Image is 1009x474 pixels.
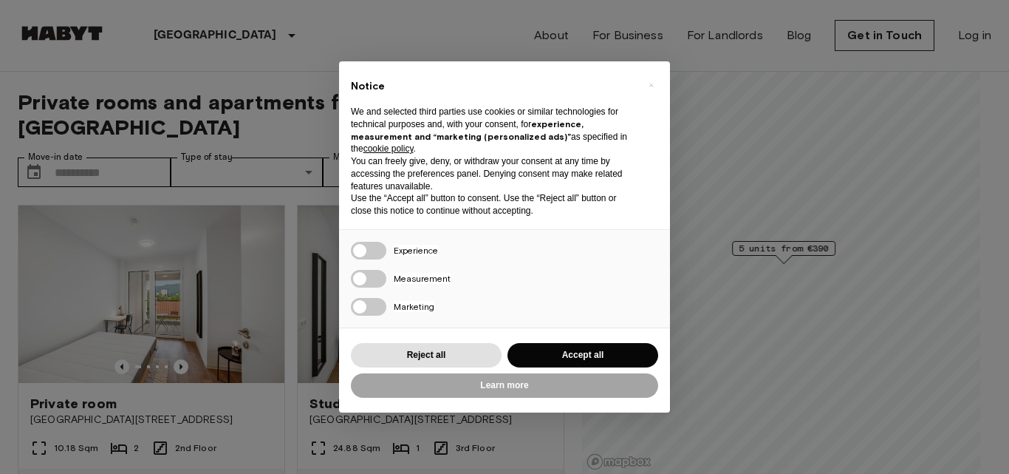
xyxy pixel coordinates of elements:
[351,155,635,192] p: You can freely give, deny, or withdraw your consent at any time by accessing the preferences pane...
[639,73,663,97] button: Close this notice
[394,245,438,256] span: Experience
[363,143,414,154] a: cookie policy
[394,301,434,312] span: Marketing
[351,343,502,368] button: Reject all
[351,373,658,398] button: Learn more
[351,118,584,142] strong: experience, measurement and “marketing (personalized ads)”
[351,106,635,155] p: We and selected third parties use cookies or similar technologies for technical purposes and, wit...
[507,343,658,368] button: Accept all
[351,192,635,217] p: Use the “Accept all” button to consent. Use the “Reject all” button or close this notice to conti...
[394,273,451,284] span: Measurement
[649,76,654,94] span: ×
[351,79,635,94] h2: Notice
